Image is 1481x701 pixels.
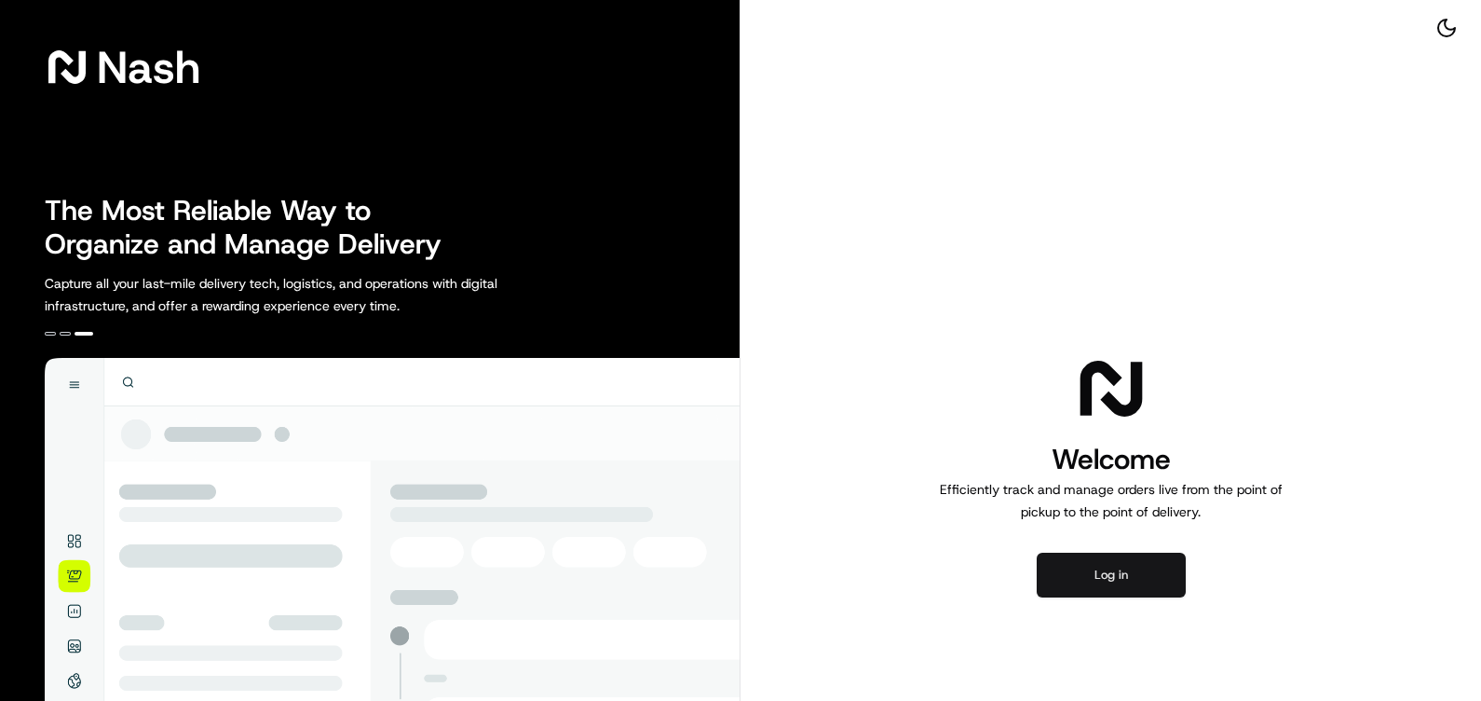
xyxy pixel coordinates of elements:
[97,48,200,86] span: Nash
[45,194,462,261] h2: The Most Reliable Way to Organize and Manage Delivery
[45,272,581,317] p: Capture all your last-mile delivery tech, logistics, and operations with digital infrastructure, ...
[932,441,1290,478] h1: Welcome
[1037,553,1186,598] button: Log in
[932,478,1290,523] p: Efficiently track and manage orders live from the point of pickup to the point of delivery.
